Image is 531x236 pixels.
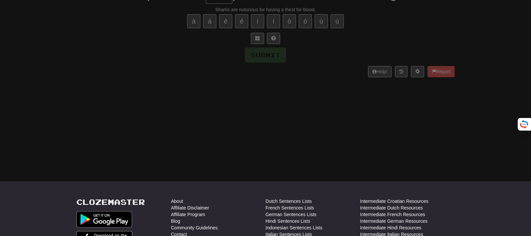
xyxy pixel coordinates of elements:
button: ù [315,14,328,28]
button: Help! [368,66,392,77]
button: é [235,14,248,28]
a: Intermediate Dutch Resources [360,205,423,211]
a: Intermediate Croatian Resources [360,198,428,205]
button: Report [427,66,455,77]
button: Single letter hint - you only get 1 per sentence and score half the points! alt+h [267,33,280,44]
a: Hindi Sentences Lists [265,218,310,224]
a: Intermediate Hindi Resources [360,224,421,231]
button: í [267,14,280,28]
a: Affiliate Disclaimer [171,205,209,211]
a: German Sentences Lists [265,211,316,218]
button: á [203,14,216,28]
button: ó [299,14,312,28]
a: Clozemaster [76,198,145,206]
a: Blog [171,218,180,224]
button: è [219,14,232,28]
a: Community Guidelines [171,224,218,231]
div: Sharks are notorious for having a thirst for blood. [76,6,455,13]
a: Intermediate French Resources [360,211,425,218]
button: Switch sentence to multiple choice alt+p [251,33,264,44]
a: French Sentences Lists [265,205,314,211]
a: Dutch Sentences Lists [265,198,312,205]
a: Affiliate Program [171,211,205,218]
a: About [171,198,183,205]
button: Submit [245,47,286,63]
button: à [187,14,200,28]
img: Get it on Google Play [76,211,132,228]
button: ú [331,14,344,28]
a: Intermediate German Resources [360,218,427,224]
button: ò [283,14,296,28]
button: ì [251,14,264,28]
button: Round history (alt+y) [395,66,408,77]
a: Indonesian Sentences Lists [265,224,322,231]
